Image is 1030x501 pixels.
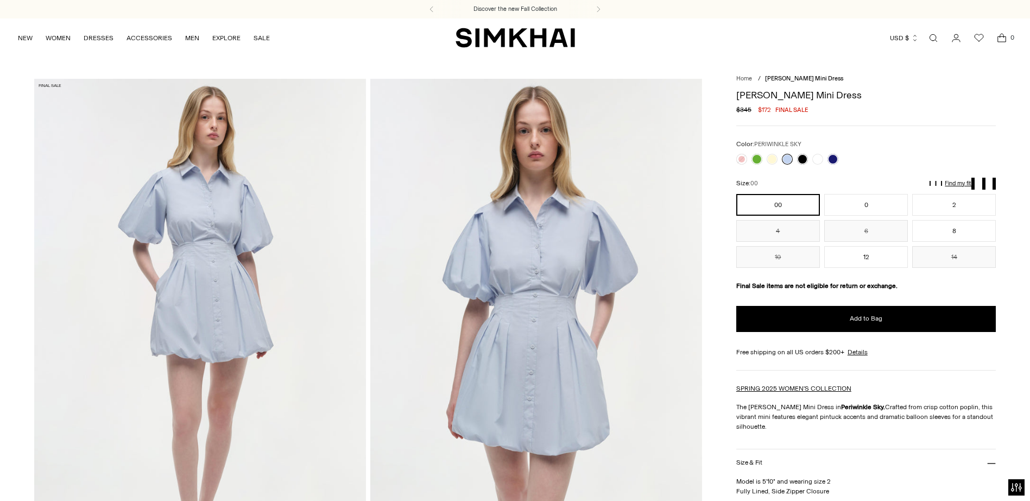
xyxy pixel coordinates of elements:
button: 14 [912,246,996,268]
label: Size: [736,178,758,189]
p: The [PERSON_NAME] Mini Dress in Crafted from crisp cotton poplin, this vibrant mini features eleg... [736,402,996,431]
nav: breadcrumbs [736,74,996,84]
button: 6 [824,220,908,242]
button: 0 [824,194,908,216]
div: Free shipping on all US orders $200+ [736,347,996,357]
a: Go to the account page [945,27,967,49]
button: Add to Bag [736,306,996,332]
a: SIMKHAI [456,27,575,48]
a: WOMEN [46,26,71,50]
a: SPRING 2025 WOMEN'S COLLECTION [736,385,851,392]
div: / [758,74,761,84]
button: USD $ [890,26,919,50]
a: SALE [254,26,270,50]
strong: Final Sale items are not eligible for return or exchange. [736,282,898,290]
button: 2 [912,194,996,216]
a: Details [848,347,868,357]
a: Open cart modal [991,27,1013,49]
h3: Size & Fit [736,459,762,466]
a: Home [736,75,752,82]
span: 00 [750,180,758,187]
a: NEW [18,26,33,50]
a: Wishlist [968,27,990,49]
span: Add to Bag [850,314,882,323]
a: EXPLORE [212,26,241,50]
span: [PERSON_NAME] Mini Dress [765,75,843,82]
s: $345 [736,105,751,115]
button: 8 [912,220,996,242]
h1: [PERSON_NAME] Mini Dress [736,90,996,100]
span: 0 [1007,33,1017,42]
button: Size & Fit [736,449,996,477]
p: Model is 5'10" and wearing size 2 Fully Lined, Side Zipper Closure [736,477,996,496]
a: DRESSES [84,26,113,50]
strong: Periwinkle Sky. [841,403,885,411]
label: Color: [736,139,801,149]
button: 12 [824,246,908,268]
span: PERIWINKLE SKY [754,141,801,148]
span: $172 [758,105,771,115]
a: ACCESSORIES [127,26,172,50]
button: 00 [736,194,820,216]
button: 10 [736,246,820,268]
a: Discover the new Fall Collection [473,5,557,14]
a: MEN [185,26,199,50]
button: 4 [736,220,820,242]
a: Open search modal [922,27,944,49]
